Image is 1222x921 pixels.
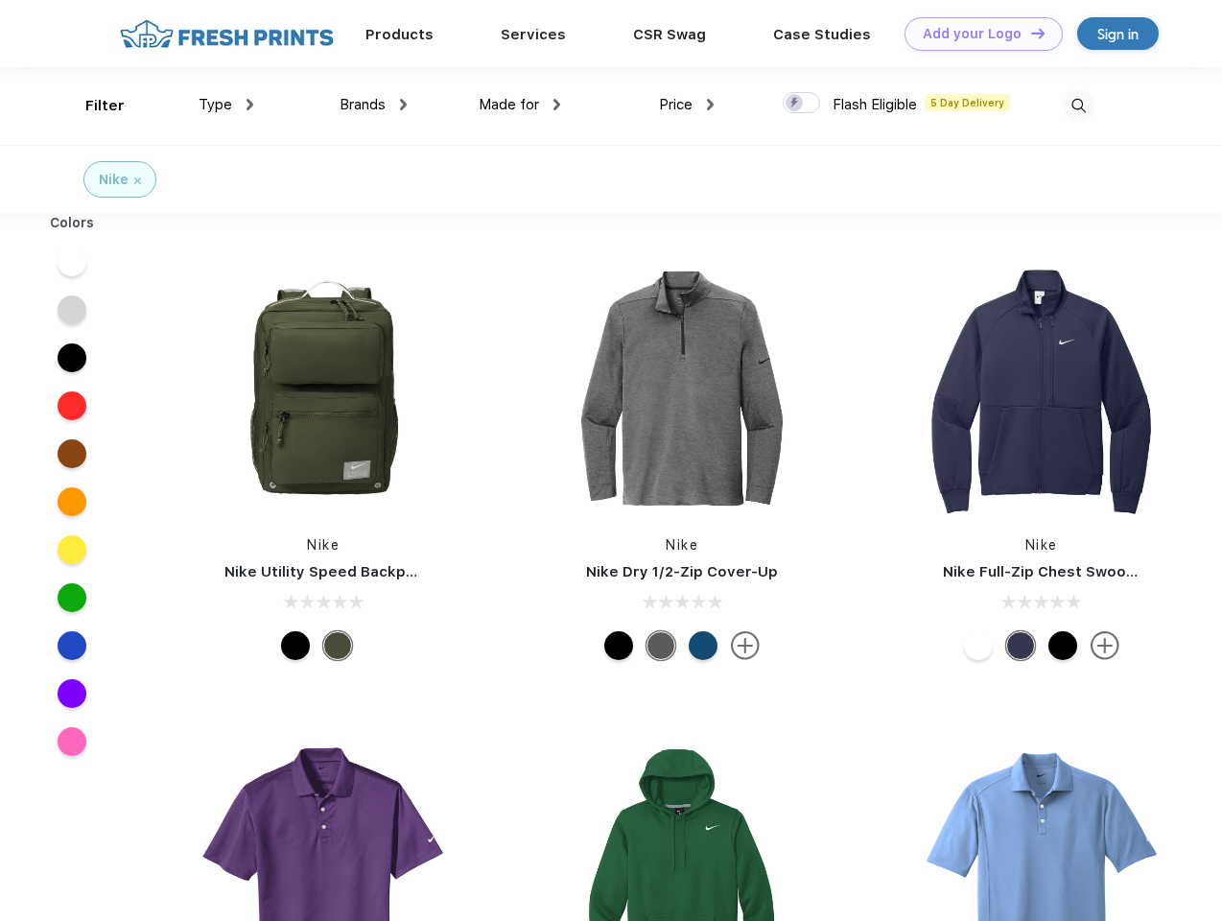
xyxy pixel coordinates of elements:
[689,631,717,660] div: Gym Blue
[554,261,810,516] img: func=resize&h=266
[1048,631,1077,660] div: Black
[199,96,232,113] span: Type
[114,17,340,51] img: fo%20logo%202.webp
[1091,631,1119,660] img: more.svg
[646,631,675,660] div: Black Heather
[923,26,1022,42] div: Add your Logo
[833,96,917,113] span: Flash Eligible
[1025,537,1058,553] a: Nike
[1006,631,1035,660] div: Midnight Navy
[586,563,778,580] a: Nike Dry 1/2-Zip Cover-Up
[1063,90,1094,122] img: desktop_search.svg
[633,26,706,43] a: CSR Swag
[1031,28,1045,38] img: DT
[925,94,1010,111] span: 5 Day Delivery
[731,631,760,660] img: more.svg
[501,26,566,43] a: Services
[707,99,714,110] img: dropdown.png
[479,96,539,113] span: Made for
[914,261,1169,516] img: func=resize&h=266
[604,631,633,660] div: Black
[340,96,386,113] span: Brands
[35,213,109,233] div: Colors
[247,99,253,110] img: dropdown.png
[365,26,434,43] a: Products
[307,537,340,553] a: Nike
[323,631,352,660] div: Cargo Khaki
[99,170,129,190] div: Nike
[196,261,451,516] img: func=resize&h=266
[1077,17,1159,50] a: Sign in
[224,563,432,580] a: Nike Utility Speed Backpack
[400,99,407,110] img: dropdown.png
[943,563,1198,580] a: Nike Full-Zip Chest Swoosh Jacket
[666,537,698,553] a: Nike
[85,95,125,117] div: Filter
[659,96,693,113] span: Price
[134,177,141,184] img: filter_cancel.svg
[964,631,993,660] div: White
[1097,23,1139,45] div: Sign in
[281,631,310,660] div: Black
[553,99,560,110] img: dropdown.png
